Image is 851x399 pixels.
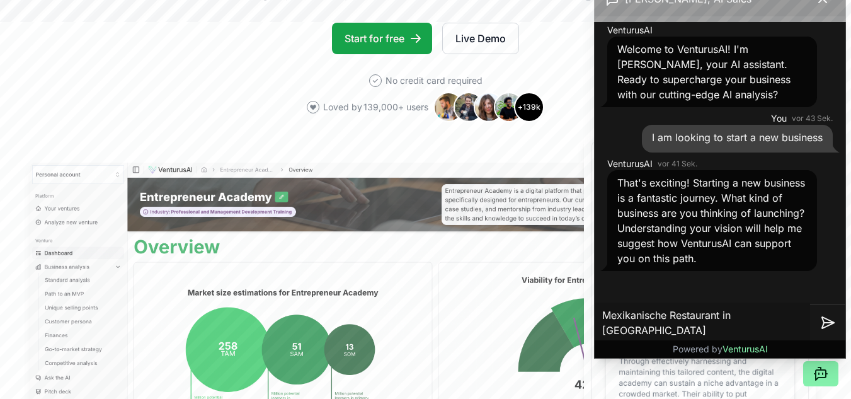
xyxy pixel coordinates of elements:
[658,159,697,169] time: vor 41 Sek.
[494,92,524,122] img: Avatar 4
[474,92,504,122] img: Avatar 3
[771,112,787,125] span: You
[617,43,791,101] span: Welcome to VenturusAI! I'm [PERSON_NAME], your AI assistant. Ready to supercharge your business w...
[433,92,464,122] img: Avatar 1
[792,113,833,124] time: vor 43 Sek.
[652,131,823,144] span: I am looking to start a new business
[454,92,484,122] img: Avatar 2
[722,344,768,354] span: VenturusAI
[673,343,768,356] p: Powered by
[332,23,432,54] a: Start for free
[442,23,519,54] a: Live Demo
[607,158,653,170] span: VenturusAI
[595,303,810,343] textarea: Mexikanische Restaurant in [GEOGRAPHIC_DATA]
[617,176,805,265] span: That's exciting! Starting a new business is a fantastic journey. What kind of business are you th...
[607,24,653,37] span: VenturusAI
